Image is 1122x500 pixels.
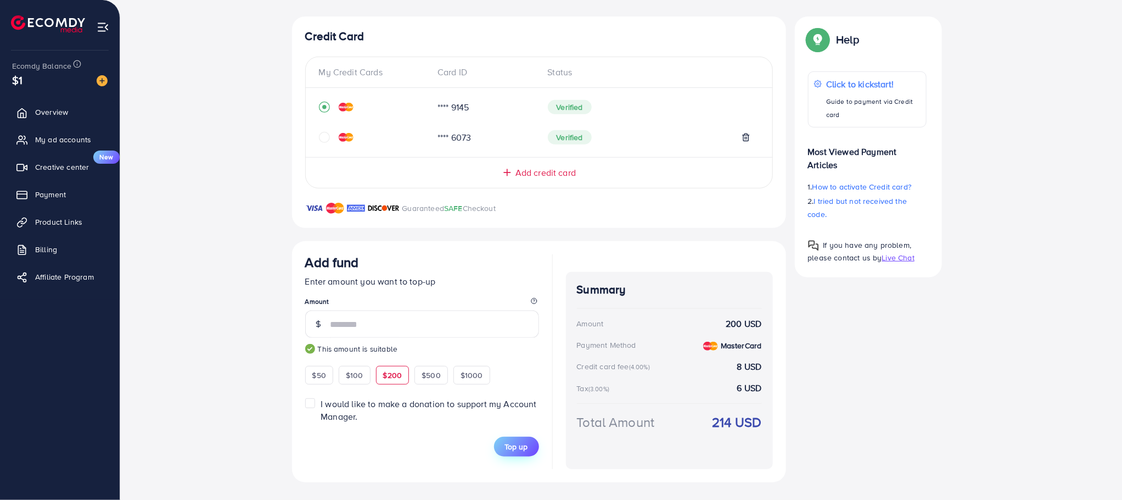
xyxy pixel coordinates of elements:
[808,240,912,263] span: If you have any problem, please contact us by
[494,437,539,457] button: Top up
[402,202,496,215] p: Guaranteed Checkout
[539,66,759,79] div: Status
[703,342,718,351] img: credit
[577,361,654,372] div: Credit card fee
[11,15,85,32] img: logo
[1075,451,1114,492] iframe: Chat
[422,370,441,381] span: $500
[808,195,927,221] p: 2.
[305,343,539,354] small: This amount is suitable
[8,129,111,151] a: My ad accounts
[8,238,111,260] a: Billing
[305,30,773,43] h4: Credit Card
[808,196,907,220] span: I tried but not received the code.
[8,211,111,233] a: Product Links
[737,360,762,373] strong: 8 USD
[712,413,761,432] strong: 214 USD
[721,340,762,351] strong: MasterCard
[305,344,315,354] img: guide
[319,66,429,79] div: My Credit Cards
[35,162,89,173] span: Creative center
[319,102,330,113] svg: record circle
[505,441,528,452] span: Top up
[383,370,402,381] span: $200
[837,33,860,46] p: Help
[35,134,91,145] span: My ad accounts
[737,382,762,395] strong: 6 USD
[93,151,120,164] span: New
[826,77,920,91] p: Click to kickstart!
[548,100,592,114] span: Verified
[326,202,344,215] img: brand
[97,75,108,86] img: image
[882,252,915,263] span: Live Chat
[461,370,483,381] span: $1000
[35,189,66,200] span: Payment
[12,60,71,71] span: Ecomdy Balance
[35,244,57,255] span: Billing
[515,166,576,179] span: Add credit card
[629,363,650,371] small: (4.00%)
[339,133,354,142] img: credit
[347,202,365,215] img: brand
[97,21,109,34] img: menu
[305,275,539,288] p: Enter amount you want to top-up
[577,340,636,351] div: Payment Method
[312,370,326,381] span: $50
[588,385,609,393] small: (3.00%)
[726,318,761,330] strong: 200 USD
[812,181,911,192] span: How to activate Credit card?
[8,266,111,288] a: Affiliate Program
[826,95,920,121] p: Guide to payment via Credit card
[8,184,111,205] a: Payment
[321,398,536,423] span: I would like to make a donation to support my Account Manager.
[35,271,94,282] span: Affiliate Program
[577,283,762,297] h4: Summary
[808,30,828,49] img: Popup guide
[444,203,463,214] span: SAFE
[577,318,604,329] div: Amount
[346,370,363,381] span: $100
[35,107,68,118] span: Overview
[577,413,655,432] div: Total Amount
[12,72,23,88] span: $1
[8,156,111,178] a: Creative centerNew
[429,66,539,79] div: Card ID
[35,216,82,227] span: Product Links
[319,132,330,143] svg: circle
[368,202,400,215] img: brand
[339,103,354,112] img: credit
[305,202,323,215] img: brand
[305,254,359,270] h3: Add fund
[8,101,111,123] a: Overview
[548,130,592,145] span: Verified
[808,136,927,171] p: Most Viewed Payment Articles
[808,240,819,251] img: Popup guide
[305,297,539,310] legend: Amount
[808,180,927,193] p: 1.
[577,383,613,394] div: Tax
